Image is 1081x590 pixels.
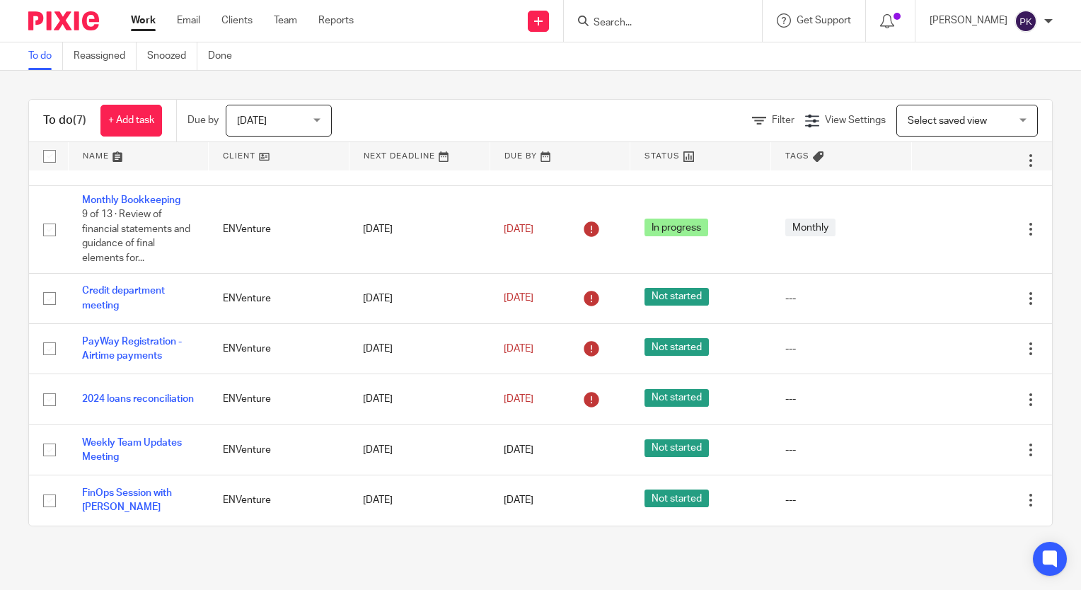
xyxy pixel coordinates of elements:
[785,392,898,406] div: ---
[644,288,709,306] span: Not started
[209,374,349,424] td: ENVenture
[209,323,349,374] td: ENVenture
[208,42,243,70] a: Done
[82,286,165,310] a: Credit department meeting
[785,493,898,507] div: ---
[504,294,533,303] span: [DATE]
[1014,10,1037,33] img: svg%3E
[43,113,86,128] h1: To do
[504,495,533,505] span: [DATE]
[644,389,709,407] span: Not started
[825,115,886,125] span: View Settings
[349,273,490,323] td: [DATE]
[187,113,219,127] p: Due by
[73,115,86,126] span: (7)
[504,344,533,354] span: [DATE]
[82,394,194,404] a: 2024 loans reconciliation
[349,185,490,273] td: [DATE]
[82,337,182,361] a: PayWay Registration - Airtime payments
[28,11,99,30] img: Pixie
[785,219,836,236] span: Monthly
[644,490,709,507] span: Not started
[28,42,63,70] a: To do
[504,394,533,404] span: [DATE]
[100,105,162,137] a: + Add task
[504,224,533,234] span: [DATE]
[644,338,709,356] span: Not started
[797,16,851,25] span: Get Support
[209,273,349,323] td: ENVenture
[82,195,180,205] a: Monthly Bookkeeping
[82,148,187,172] a: Get [DATE]-[DATE] MTN MoMo Statement
[209,424,349,475] td: ENVenture
[785,152,809,160] span: Tags
[349,475,490,526] td: [DATE]
[785,443,898,457] div: ---
[82,438,182,462] a: Weekly Team Updates Meeting
[177,13,200,28] a: Email
[209,475,349,526] td: ENVenture
[349,374,490,424] td: [DATE]
[644,439,709,457] span: Not started
[221,13,253,28] a: Clients
[504,445,533,455] span: [DATE]
[82,210,190,264] span: 9 of 13 · Review of financial statements and guidance of final elements for...
[82,488,172,512] a: FinOps Session with [PERSON_NAME]
[785,342,898,356] div: ---
[209,185,349,273] td: ENVenture
[274,13,297,28] a: Team
[74,42,137,70] a: Reassigned
[318,13,354,28] a: Reports
[785,291,898,306] div: ---
[930,13,1007,28] p: [PERSON_NAME]
[592,17,719,30] input: Search
[908,116,987,126] span: Select saved view
[147,42,197,70] a: Snoozed
[131,13,156,28] a: Work
[349,424,490,475] td: [DATE]
[772,115,794,125] span: Filter
[349,323,490,374] td: [DATE]
[644,219,708,236] span: In progress
[237,116,267,126] span: [DATE]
